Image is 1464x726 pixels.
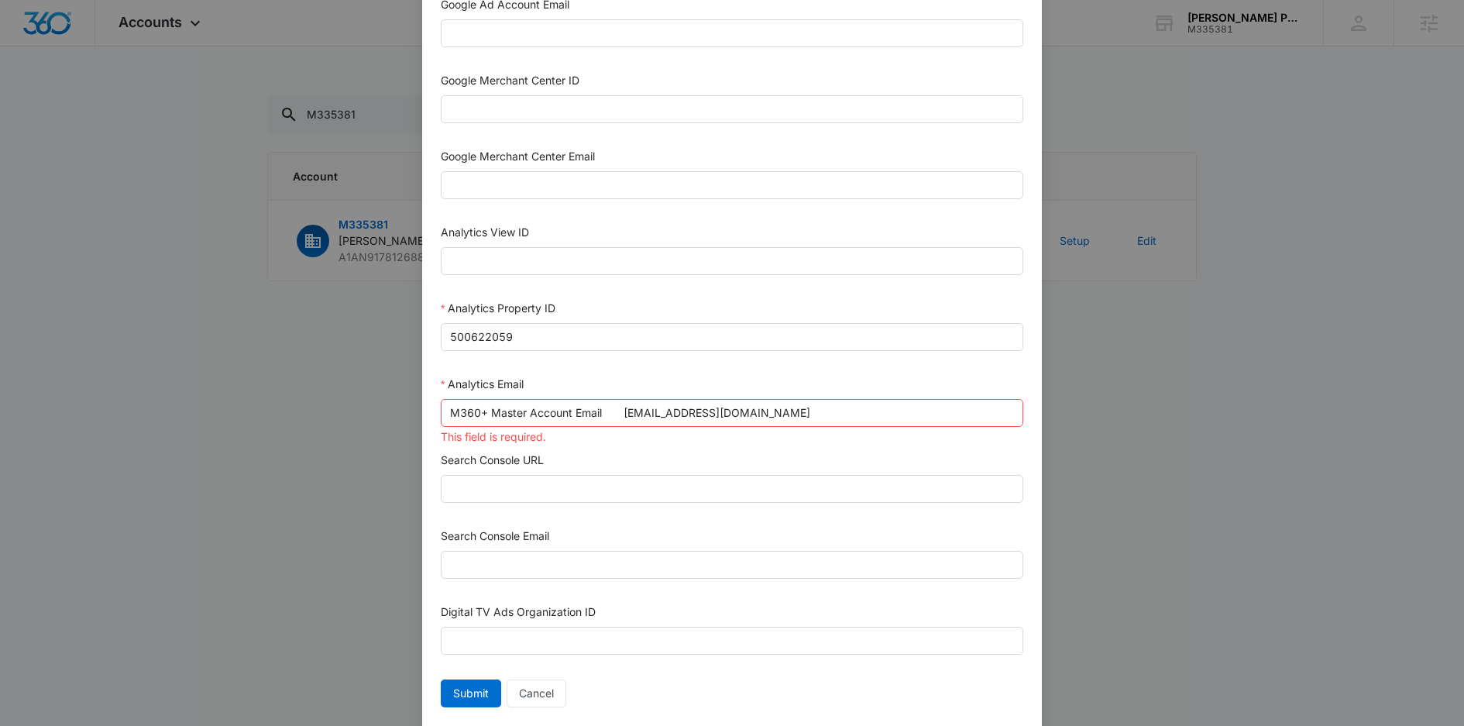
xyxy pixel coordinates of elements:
[453,685,489,702] span: Submit
[441,150,595,163] label: Google Merchant Center Email
[507,680,566,707] button: Cancel
[441,247,1023,275] input: Analytics View ID
[441,428,1023,446] div: This field is required.
[441,377,524,391] label: Analytics Email
[441,529,549,542] label: Search Console Email
[441,551,1023,579] input: Search Console Email
[441,171,1023,199] input: Google Merchant Center Email
[441,74,579,87] label: Google Merchant Center ID
[441,95,1023,123] input: Google Merchant Center ID
[441,475,1023,503] input: Search Console URL
[441,627,1023,655] input: Digital TV Ads Organization ID
[441,301,555,315] label: Analytics Property ID
[441,399,1023,427] input: Analytics Email
[441,19,1023,47] input: Google Ad Account Email
[519,685,554,702] span: Cancel
[441,323,1023,351] input: Analytics Property ID
[441,605,596,618] label: Digital TV Ads Organization ID
[441,453,544,466] label: Search Console URL
[441,225,529,239] label: Analytics View ID
[441,680,501,707] button: Submit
